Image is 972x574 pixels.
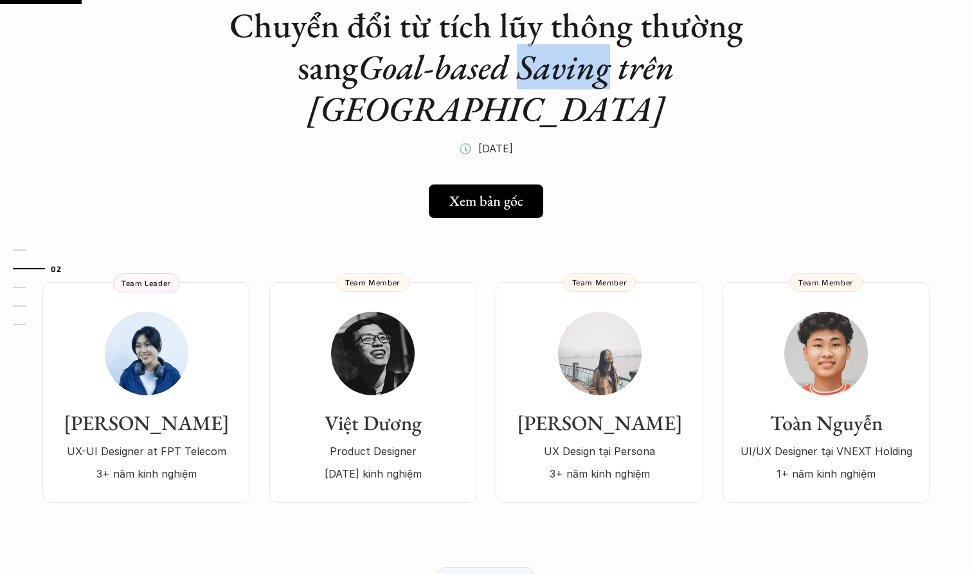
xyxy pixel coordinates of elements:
[282,411,464,435] h3: Việt Dương
[307,44,682,131] em: Goal-based Saving trên [GEOGRAPHIC_DATA]
[429,184,543,218] a: Xem bản gốc
[55,464,237,483] p: 3+ năm kinh nghiệm
[509,411,690,435] h3: [PERSON_NAME]
[55,411,237,435] h3: [PERSON_NAME]
[509,442,690,461] p: UX Design tại Persona
[459,139,513,158] p: 🕔 [DATE]
[282,442,464,461] p: Product Designer
[13,261,74,276] a: 02
[735,442,917,461] p: UI/UX Designer tại VNEXT Holding
[51,264,61,273] strong: 02
[798,278,854,287] p: Team Member
[55,442,237,461] p: UX-UI Designer at FPT Telecom
[735,411,917,435] h3: Toàn Nguyễn
[282,464,464,483] p: [DATE] kinh nghiệm
[723,282,930,503] a: Toàn NguyễnUI/UX Designer tại VNEXT Holding1+ năm kinh nghiệmTeam Member
[229,4,743,129] h1: Chuyển đổi từ tích lũy thông thường sang
[572,278,627,287] p: Team Member
[735,464,917,483] p: 1+ năm kinh nghiệm
[509,464,690,483] p: 3+ năm kinh nghiệm
[496,282,703,503] a: [PERSON_NAME]UX Design tại Persona3+ năm kinh nghiệmTeam Member
[42,282,250,503] a: [PERSON_NAME]UX-UI Designer at FPT Telecom3+ năm kinh nghiệmTeam Leader
[449,193,523,210] h5: Xem bản gốc
[345,278,401,287] p: Team Member
[122,278,171,287] p: Team Leader
[269,282,476,503] a: Việt DươngProduct Designer[DATE] kinh nghiệmTeam Member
